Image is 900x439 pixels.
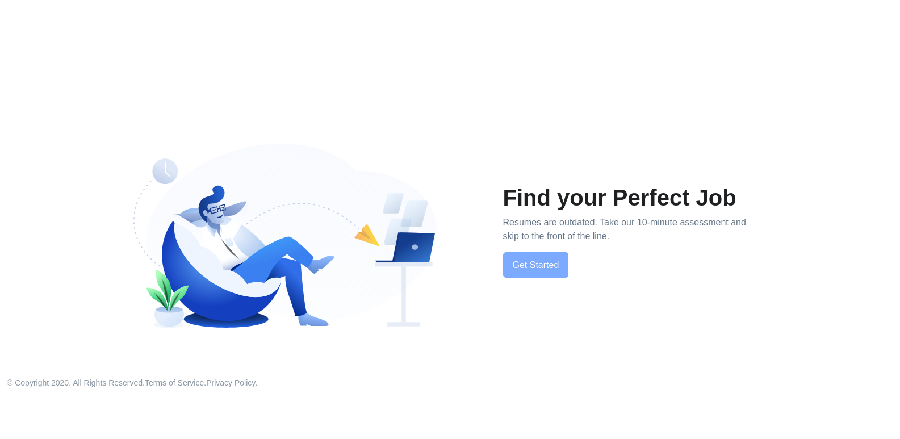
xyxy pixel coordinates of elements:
p: Resumes are outdated. Take our 10-minute assessment and skip to the front of the line. [503,216,754,243]
img: Find your Perfect Job [133,144,437,332]
h1: Find your Perfect Job [503,184,754,211]
a: Terms of Service [145,378,204,387]
a: Privacy Policy [206,378,255,387]
p: © Copyright 2020. All Rights Reserved. . . [7,377,257,389]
